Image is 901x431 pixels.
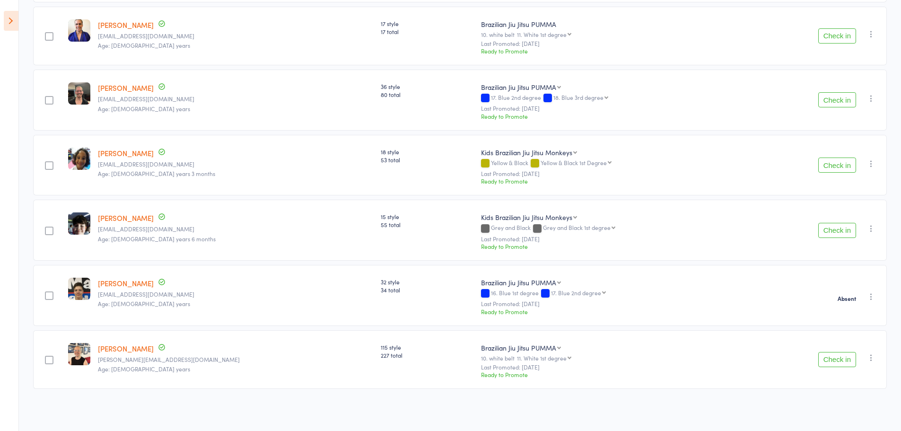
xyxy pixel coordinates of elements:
img: image1534380085.png [68,212,90,235]
div: Yellow & Black 1st Degree [541,159,607,166]
span: 17 style [381,19,473,27]
small: caleb6405@gmail.com [98,291,373,298]
small: Last Promoted: [DATE] [481,105,745,112]
small: Last Promoted: [DATE] [481,364,745,370]
span: Age: [DEMOGRAPHIC_DATA] years 3 months [98,169,215,177]
div: 11. White 1st degree [517,355,567,361]
small: Last Promoted: [DATE] [481,40,745,47]
small: Last Promoted: [DATE] [481,236,745,242]
button: Check in [818,223,856,238]
div: Ready to Promote [481,47,745,55]
span: 115 style [381,343,473,351]
div: 10. white belt [481,31,745,37]
span: Age: [DEMOGRAPHIC_DATA] years [98,41,190,49]
span: 80 total [381,90,473,98]
div: Ready to Promote [481,370,745,378]
div: Kids Brazilian Jiu Jitsu Monkeys [481,212,572,222]
div: 16. Blue 1st degree [481,290,745,298]
div: Grey and Black [481,224,745,232]
div: 17. Blue 2nd degree [481,94,745,102]
div: Ready to Promote [481,112,745,120]
span: 55 total [381,220,473,229]
a: [PERSON_NAME] [98,343,154,353]
small: franciscabyrne@gmail.com [98,161,373,167]
div: Kids Brazilian Jiu Jitsu Monkeys [481,148,572,157]
div: 17. Blue 2nd degree [551,290,601,296]
div: Brazilian Jiu Jitsu PUMMA [481,343,556,352]
img: image1593069784.png [68,278,90,300]
span: Age: [DEMOGRAPHIC_DATA] years [98,105,190,113]
div: Ready to Promote [481,242,745,250]
span: 18 style [381,148,473,156]
span: 53 total [381,156,473,164]
span: 36 style [381,82,473,90]
div: Brazilian Jiu Jitsu PUMMA [481,82,556,92]
span: 15 style [381,212,473,220]
span: 17 total [381,27,473,35]
button: Check in [818,352,856,367]
a: [PERSON_NAME] [98,213,154,223]
span: Age: [DEMOGRAPHIC_DATA] years 6 months [98,235,216,243]
strong: Absent [838,295,856,302]
span: Age: [DEMOGRAPHIC_DATA] years [98,365,190,373]
span: Age: [DEMOGRAPHIC_DATA] years [98,299,190,308]
small: cambishop083@gmail.com [98,33,373,39]
small: xxlbyrne@gmail.com [98,96,373,102]
div: Brazilian Jiu Jitsu PUMMA [481,278,556,287]
img: image1744428716.png [68,19,90,42]
div: Grey and Black 1st degree [543,224,611,230]
small: Amy.williams17@outlook.com [98,356,373,363]
button: Check in [818,92,856,107]
div: Yellow & Black [481,159,745,167]
button: Check in [818,158,856,173]
a: [PERSON_NAME] [98,278,154,288]
small: Last Promoted: [DATE] [481,300,745,307]
a: [PERSON_NAME] [98,83,154,93]
div: Ready to Promote [481,177,745,185]
small: Last Promoted: [DATE] [481,170,745,177]
small: jifflowe@gmail.com [98,226,373,232]
span: 34 total [381,286,473,294]
div: Ready to Promote [481,308,745,316]
a: [PERSON_NAME] [98,20,154,30]
div: 11. White 1st degree [517,31,567,37]
img: image1714783915.png [68,343,90,365]
button: Check in [818,28,856,44]
a: [PERSON_NAME] [98,148,154,158]
img: image1661245482.png [68,82,90,105]
div: Brazilian Jiu Jitsu PUMMA [481,19,745,29]
span: 227 total [381,351,473,359]
img: image1561444573.png [68,148,90,170]
div: 18. Blue 3rd degree [553,94,604,100]
div: 10. white belt [481,355,745,361]
span: 32 style [381,278,473,286]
